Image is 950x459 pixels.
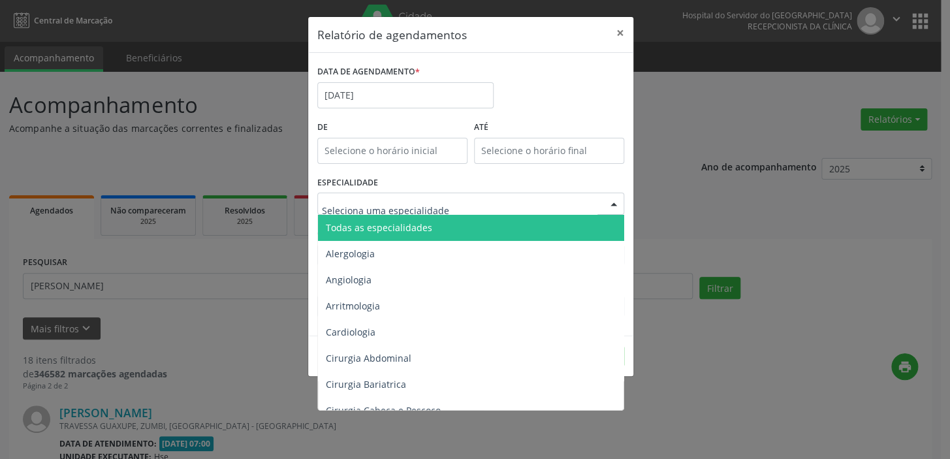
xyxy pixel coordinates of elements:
[326,300,380,312] span: Arritmologia
[322,197,597,223] input: Seleciona uma especialidade
[326,404,441,417] span: Cirurgia Cabeça e Pescoço
[326,247,375,260] span: Alergologia
[326,378,406,390] span: Cirurgia Bariatrica
[317,138,467,164] input: Selecione o horário inicial
[317,82,494,108] input: Selecione uma data ou intervalo
[317,26,467,43] h5: Relatório de agendamentos
[326,352,411,364] span: Cirurgia Abdominal
[326,274,372,286] span: Angiologia
[474,118,624,138] label: ATÉ
[317,118,467,138] label: De
[607,17,633,49] button: Close
[317,173,378,193] label: ESPECIALIDADE
[317,62,420,82] label: DATA DE AGENDAMENTO
[474,138,624,164] input: Selecione o horário final
[326,221,432,234] span: Todas as especialidades
[326,326,375,338] span: Cardiologia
